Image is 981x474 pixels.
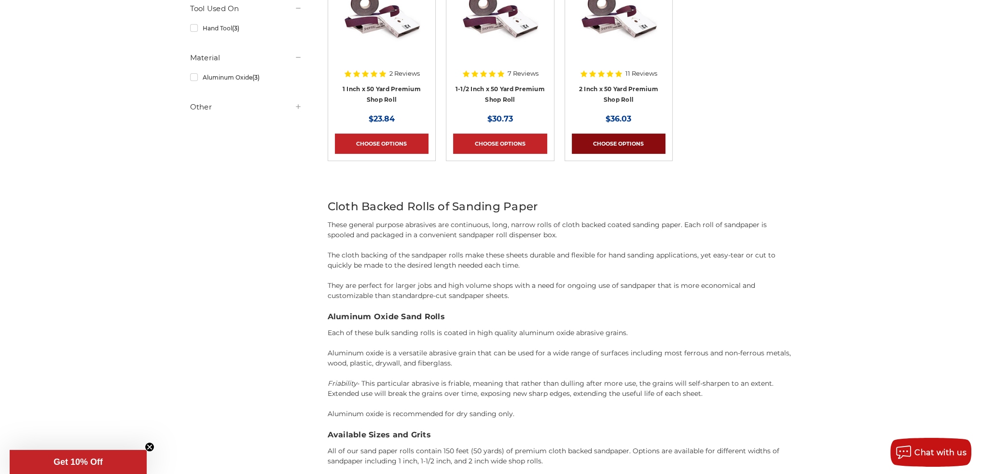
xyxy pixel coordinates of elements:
[54,457,103,467] span: Get 10% Off
[914,448,967,457] span: Chat with us
[252,74,259,81] span: (3)
[10,450,147,474] div: Get 10% OffClose teaser
[328,250,791,271] p: The cloth backing of the sandpaper rolls make these sheets durable and flexible for hand sanding ...
[190,52,302,64] h5: Material
[190,3,302,14] h5: Tool Used On
[190,101,302,113] h5: Other
[328,429,791,441] h3: Available Sizes and Grits
[328,379,791,399] p: - This particular abrasive is friable, meaning that rather than dulling after more use, the grain...
[579,85,658,104] a: 2 Inch x 50 Yard Premium Shop Roll
[487,114,513,123] span: $30.73
[190,20,302,37] a: Hand Tool
[369,114,395,123] span: $23.84
[328,311,791,323] h3: Aluminum Oxide Sand Rolls
[328,281,791,301] p: They are perfect for larger jobs and high volume shops with a need for ongoing use of sandpaper t...
[232,25,239,32] span: (3)
[389,70,420,77] span: 2 Reviews
[572,134,665,154] a: Choose Options
[328,446,791,466] p: All of our sand paper rolls contain 150 feet (50 yards) of premium cloth backed sandpaper. Option...
[890,438,971,467] button: Chat with us
[508,70,539,77] span: 7 Reviews
[328,379,357,388] em: Friability
[328,198,791,215] h2: Cloth Backed Rolls of Sanding Paper
[328,409,791,419] p: Aluminum oxide is recommended for dry sanding only.
[328,348,791,368] p: Aluminum oxide is a versatile abrasive grain that can be used for a wide range of surfaces includ...
[456,85,545,104] a: 1-1/2 Inch x 50 Yard Premium Shop Roll
[343,85,421,104] a: 1 Inch x 50 Yard Premium Shop Roll
[328,328,791,338] p: Each of these bulk sanding rolls is coated in high quality aluminum oxide abrasive grains.
[190,69,302,86] a: Aluminum Oxide
[335,134,428,154] a: Choose Options
[145,442,154,452] button: Close teaser
[625,70,657,77] span: 11 Reviews
[422,291,508,300] a: pre-cut sandpaper sheets
[453,134,547,154] a: Choose Options
[606,114,631,123] span: $36.03
[328,220,791,240] p: These general purpose abrasives are continuous, long, narrow rolls of cloth backed coated sanding...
